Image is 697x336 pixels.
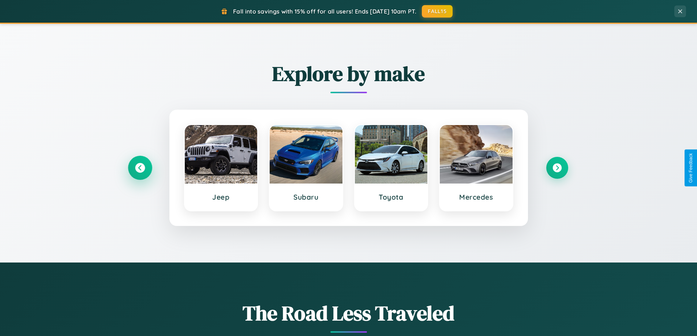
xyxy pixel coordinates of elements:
h2: Explore by make [129,60,568,88]
div: Give Feedback [688,153,693,183]
h3: Jeep [192,193,250,201]
span: Fall into savings with 15% off for all users! Ends [DATE] 10am PT. [233,8,416,15]
h1: The Road Less Traveled [129,299,568,327]
button: FALL15 [422,5,453,18]
h3: Toyota [362,193,420,201]
h3: Mercedes [447,193,505,201]
h3: Subaru [277,193,335,201]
